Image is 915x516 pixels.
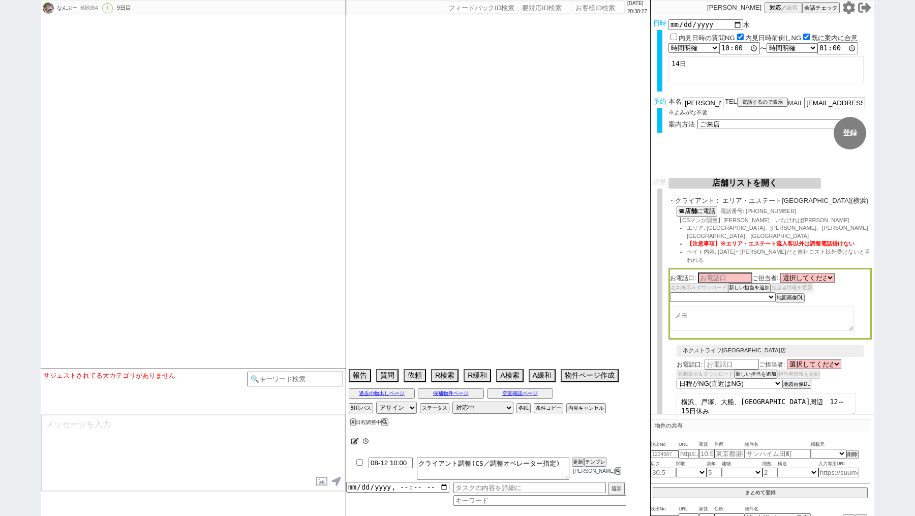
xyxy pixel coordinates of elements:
button: 冬眠 [516,403,531,413]
button: 対応／練習 [765,2,802,13]
span: 入力専用URL [818,460,859,468]
p: 20:38:27 [627,8,647,16]
span: 階数 [762,460,778,468]
span: TEL [725,98,737,105]
span: ヘイト内容: [DATE]~ [PERSON_NAME]だと自社ロスト以外受けないと言われる [687,249,870,263]
button: 電話するので表示 [737,98,788,107]
div: 日程調整中 [350,419,391,425]
span: 築年 [707,460,722,468]
input: 🔍キーワード検索 [247,372,343,386]
span: ※よみがな不要 [668,109,708,115]
span: ネクストライフ[GEOGRAPHIC_DATA]店 [683,347,786,353]
button: 候補物件ページ [418,388,484,399]
span: MAIL [788,99,803,107]
span: ・クライアント : [668,197,718,205]
button: ☎店舗に電話 [677,206,717,217]
span: エリア: [GEOGRAPHIC_DATA]、[PERSON_NAME]、[PERSON_NAME][GEOGRAPHIC_DATA]、[GEOGRAPHIC_DATA] [687,225,868,239]
button: 地図画像DL [782,380,811,389]
p: 物件の共有 [651,419,870,432]
button: 新しい担当を追加 [728,283,771,292]
input: フィードバックID検索 [447,2,518,14]
button: 物件ページ作成 [561,369,619,382]
button: R緩和 [464,369,491,382]
label: 内見日時の質問NG [679,34,735,42]
label: 既に案内に合意 [811,34,858,42]
span: 練習 [786,4,798,12]
button: 担当者情報を更新 [771,283,813,292]
button: 名刺表示＆ダウンロード [670,283,728,292]
span: 水 [743,21,750,28]
input: https://suumo.jp/chintai/jnc_000022489271 [679,449,699,459]
button: A緩和 [529,369,556,382]
input: 要対応ID検索 [521,2,571,14]
span: 建物 [722,460,762,468]
input: 東京都港区海岸３ [714,449,745,459]
span: お電話口: [670,275,696,282]
div: 9日目 [117,4,131,12]
span: 【注意事項】※エリア・エステート流入客以外は調整電話掛けない [687,240,855,247]
button: 依頼 [404,369,426,382]
span: 【CSマンが調整】[PERSON_NAME]、いなければ[PERSON_NAME] [677,217,849,223]
span: 家賃 [699,505,714,513]
span: 日時 [653,19,666,27]
input: 2 [762,468,778,477]
input: お電話口 [698,272,752,283]
button: 条件コピー [534,403,563,413]
div: サジェストされてる大カテゴリがありません [43,372,247,380]
button: 過去の物出しページ [349,388,415,399]
button: 担当者情報を更新 [777,370,820,379]
input: 5 [707,468,722,477]
div: 608364 [77,4,100,12]
button: まとめて登録 [653,487,868,498]
button: 報告 [349,369,371,382]
input: 1234567 [651,450,679,458]
span: 本名 [668,98,682,108]
span: URL [679,505,699,513]
span: 掲載元 [811,441,825,449]
span: エリア・エステート[GEOGRAPHIC_DATA](横浜) [722,197,872,205]
div: 〜 [668,42,872,54]
button: 質問 [376,369,399,382]
button: 登録 [834,117,866,149]
input: サンハイム田町 [745,449,811,459]
span: 吹出No [651,505,679,513]
b: 店舗 [685,207,697,215]
div: なんぶー [55,4,77,12]
button: 空室確認ページ [487,388,553,399]
span: 吹出No [651,441,679,449]
input: 30.5 [651,468,676,477]
button: 店舗リストを開く [668,178,821,189]
span: 物件名 [745,505,811,513]
button: X [350,418,356,426]
button: 追加 [608,482,625,495]
span: ご担当者: [752,275,778,282]
span: 会話チェック [804,4,838,12]
span: 間取 [676,460,707,468]
button: A検索 [496,369,523,382]
span: 電話番号: [PHONE_NUMBER] [720,208,796,214]
span: 予約 [653,98,666,105]
input: お電話口 [705,359,759,370]
button: R検索 [431,369,459,382]
span: 家賃 [699,441,714,449]
input: 10.5 [699,449,714,459]
span: 広さ [651,460,676,468]
span: お電話口: [677,361,703,368]
span: 住所 [714,441,745,449]
input: お客様ID検索 [574,2,625,14]
input: タスクの内容を詳細に [453,482,606,493]
div: ! [102,3,113,13]
span: 対応 [770,4,781,12]
input: https://suumo.jp/chintai/jnc_000022489271 [818,468,859,477]
span: 物件名 [745,441,811,449]
button: 地図画像DL [776,293,805,302]
p: [PERSON_NAME] [707,4,761,12]
span: [PERSON_NAME] [572,468,615,474]
button: 内見キャンセル [566,403,606,413]
span: URL [679,441,699,449]
span: 案内方法 [668,120,695,128]
label: 内見日時前倒しNG [745,34,802,42]
span: 構造 [778,460,818,468]
span: ご担当者: [759,361,785,368]
button: 更新 [572,458,584,467]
